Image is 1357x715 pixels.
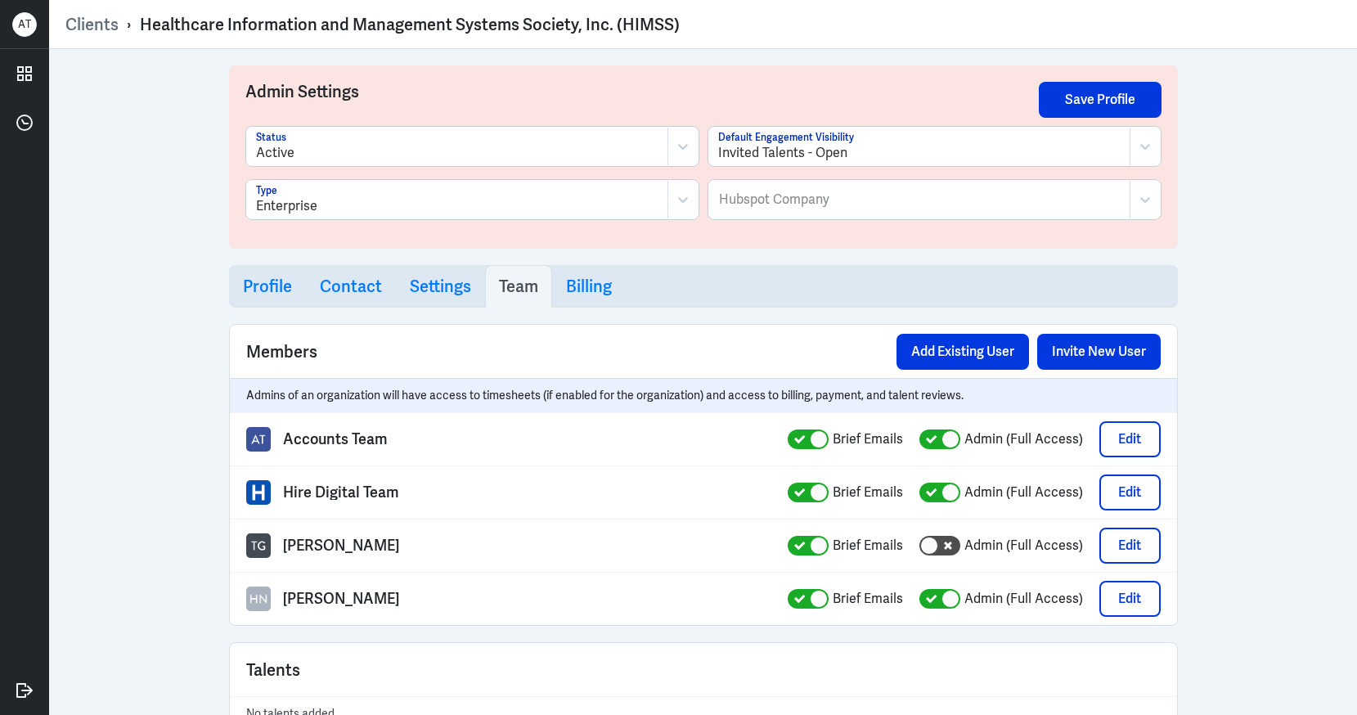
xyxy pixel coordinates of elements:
[119,14,140,35] p: ›
[283,591,399,606] p: [PERSON_NAME]
[833,589,903,609] label: Brief Emails
[833,483,903,502] label: Brief Emails
[140,14,680,35] div: Healthcare Information and Management Systems Society, Inc. (HIMSS)
[833,429,903,449] label: Brief Emails
[1099,528,1161,564] button: Edit
[1037,334,1161,370] button: Invite New User
[246,658,300,682] span: Talents
[320,277,382,296] h3: Contact
[410,277,471,296] h3: Settings
[65,14,119,35] a: Clients
[964,429,1083,449] label: Admin (Full Access)
[964,589,1083,609] label: Admin (Full Access)
[1099,421,1161,457] button: Edit
[964,536,1083,555] label: Admin (Full Access)
[283,485,399,500] p: Hire Digital Team
[230,378,1177,412] div: Admins of an organization will have access to timesheets (if enabled for the organization) and ac...
[245,82,1039,126] h3: Admin Settings
[246,340,317,364] span: Members
[12,12,37,37] div: A T
[964,483,1083,502] label: Admin (Full Access)
[283,538,399,553] p: [PERSON_NAME]
[1099,474,1161,510] button: Edit
[283,432,388,447] p: Accounts Team
[833,536,903,555] label: Brief Emails
[1039,82,1162,118] button: Save Profile
[566,277,612,296] h3: Billing
[1099,581,1161,617] button: Edit
[499,277,538,296] h3: Team
[896,334,1029,370] button: Add Existing User
[243,277,292,296] h3: Profile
